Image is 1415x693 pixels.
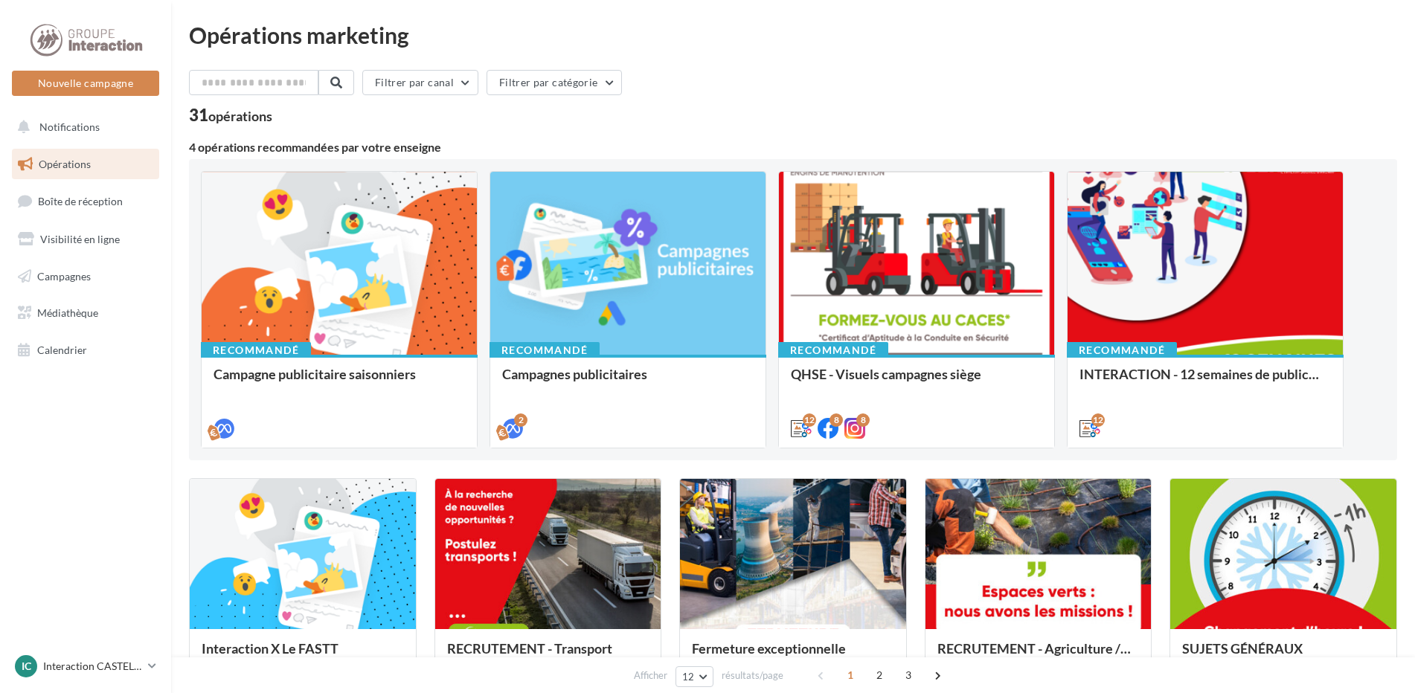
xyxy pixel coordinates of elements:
a: Opérations [9,149,162,180]
div: Opérations marketing [189,24,1397,46]
span: 12 [682,671,695,683]
span: Médiathèque [37,306,98,319]
div: opérations [208,109,272,123]
div: RECRUTEMENT - Agriculture / Espaces verts [937,641,1140,671]
button: Nouvelle campagne [12,71,159,96]
span: IC [22,659,31,674]
a: Médiathèque [9,297,162,329]
a: Visibilité en ligne [9,224,162,255]
div: Campagnes publicitaires [502,367,754,396]
div: Recommandé [490,342,600,358]
p: Interaction CASTELNAU [43,659,142,674]
div: RECRUTEMENT - Transport [447,641,649,671]
a: Campagnes [9,261,162,292]
a: Calendrier [9,335,162,366]
button: Filtrer par catégorie [487,70,622,95]
div: QHSE - Visuels campagnes siège [791,367,1042,396]
span: résultats/page [722,668,783,683]
span: Campagnes [37,269,91,282]
span: Boîte de réception [38,195,123,207]
div: SUJETS GÉNÉRAUX [1182,641,1384,671]
span: Notifications [39,120,100,133]
span: 2 [867,663,891,687]
a: IC Interaction CASTELNAU [12,652,159,680]
span: 3 [896,663,920,687]
span: Opérations [39,158,91,170]
div: Recommandé [1067,342,1177,358]
div: Campagne publicitaire saisonniers [214,367,465,396]
span: Calendrier [37,344,87,356]
a: Boîte de réception [9,185,162,217]
div: 12 [1091,413,1105,427]
div: Interaction X Le FASTT [202,641,404,671]
div: 12 [803,413,816,427]
div: 2 [514,413,527,427]
div: 4 opérations recommandées par votre enseigne [189,141,1397,153]
div: Recommandé [778,342,888,358]
button: Filtrer par canal [362,70,478,95]
span: 1 [838,663,862,687]
div: Recommandé [201,342,311,358]
button: 12 [676,666,713,687]
div: 8 [830,413,843,427]
button: Notifications [9,112,156,143]
div: Fermeture exceptionnelle [692,641,894,671]
div: 8 [856,413,870,427]
div: INTERACTION - 12 semaines de publication [1079,367,1331,396]
div: 31 [189,107,272,123]
span: Afficher [634,668,667,683]
span: Visibilité en ligne [40,233,120,245]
